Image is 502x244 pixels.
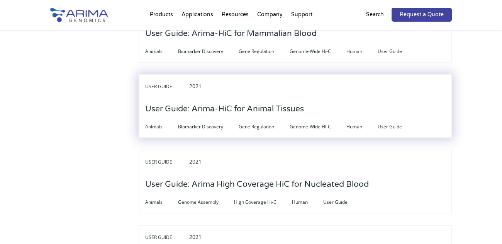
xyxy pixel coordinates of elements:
span: Animals [145,47,178,56]
span: User Guide [378,122,417,131]
h3: User Guide: Arima High Coverage HiC for Nucleated Blood [145,172,369,196]
span: Animals [145,122,178,131]
span: Animals [145,198,178,207]
h3: User Guide: Arima-HiC for Mammalian Blood [145,22,317,46]
span: Biomarker Discovery [178,47,239,56]
span: Human [292,198,323,207]
span: User Guide [145,82,188,91]
span: 2021 [189,158,202,165]
span: Genome-Wide Hi-C [290,47,346,56]
a: Request a Quote [392,8,452,22]
span: Biomarker Discovery [178,122,239,131]
span: 2021 [189,233,202,241]
span: Gene Regulation [239,122,290,131]
span: 2021 [189,82,202,90]
span: User Guide [145,157,188,167]
a: User Guide: Arima-HiC for Mammalian Blood [145,29,317,38]
span: User Guide [145,233,188,242]
p: Search [366,10,384,20]
a: User Guide: Arima-HiC for Animal Tissues [145,105,304,113]
h3: User Guide: Arima-HiC for Animal Tissues [145,97,304,121]
span: Human [346,122,378,131]
span: High Coverage Hi-C [234,198,292,207]
img: Arima-Genomics-logo [50,8,108,22]
span: Gene Regulation [239,47,290,56]
a: User Guide: Arima High Coverage HiC for Nucleated Blood [145,180,369,189]
span: Human [346,47,378,56]
span: Genome-Wide Hi-C [290,122,346,131]
span: User Guide [378,47,417,56]
span: Genome Assembly [178,198,234,207]
span: User Guide [323,198,363,207]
